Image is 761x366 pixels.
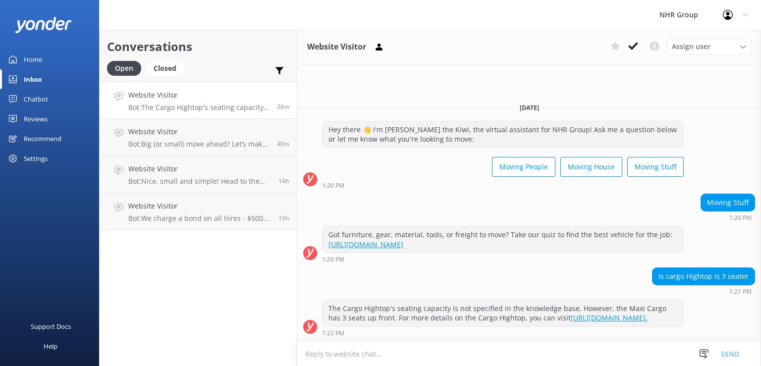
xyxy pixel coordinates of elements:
button: Moving House [560,157,622,177]
span: [DATE] [514,104,545,112]
h4: Website Visitor [128,201,271,211]
span: Sep 17 2025 10:43pm (UTC +12:00) Pacific/Auckland [278,214,289,222]
div: Hey there 👋 I'm [PERSON_NAME] the Kiwi, the virtual assistant for NHR Group! Ask me a question be... [323,121,683,148]
a: Open [107,62,146,73]
div: Sep 18 2025 01:20pm (UTC +12:00) Pacific/Auckland [322,182,684,189]
div: Closed [146,61,184,76]
h4: Website Visitor [128,163,271,174]
span: Sep 17 2025 11:16pm (UTC +12:00) Pacific/Auckland [278,177,289,185]
div: Sep 18 2025 01:20pm (UTC +12:00) Pacific/Auckland [322,256,684,262]
div: Home [24,50,42,69]
span: Sep 18 2025 01:06pm (UTC +12:00) Pacific/Auckland [277,140,289,148]
div: Sep 18 2025 01:21pm (UTC +12:00) Pacific/Auckland [652,288,755,295]
a: Website VisitorBot:Nice, small and simple! Head to the quiz to see what will suit you best, if yo... [100,156,297,193]
strong: 1:20 PM [322,183,344,189]
div: Support Docs [31,316,71,336]
p: Bot: We charge a bond on all hires - $500 for vehicles and $200 for trailers. This is required at... [128,214,271,223]
strong: 1:22 PM [322,330,344,336]
strong: 1:21 PM [729,289,752,295]
div: Recommend [24,129,61,149]
img: yonder-white-logo.png [15,17,72,33]
div: Settings [24,149,48,168]
div: is cargo Hightop is 3 seater [652,268,755,285]
strong: 1:20 PM [729,215,752,221]
p: Bot: Nice, small and simple! Head to the quiz to see what will suit you best, if you require furt... [128,177,271,186]
a: Website VisitorBot:The Cargo Hightop's seating capacity is not specified in the knowledge base. H... [100,82,297,119]
div: Open [107,61,141,76]
button: Moving People [492,157,555,177]
div: Chatbot [24,89,48,109]
a: [URL][DOMAIN_NAME]. [571,313,648,322]
h4: Website Visitor [128,90,270,101]
button: Moving Stuff [627,157,684,177]
p: Bot: The Cargo Hightop's seating capacity is not specified in the knowledge base. However, the Ma... [128,103,270,112]
div: Sep 18 2025 01:22pm (UTC +12:00) Pacific/Auckland [322,329,684,336]
div: Assign User [667,39,751,54]
div: Help [44,336,57,356]
strong: 1:20 PM [322,257,344,262]
a: Website VisitorBot:Big (or small) move ahead? Let’s make sure you’ve got the right wheels. Take o... [100,119,297,156]
h2: Conversations [107,37,289,56]
a: [URL][DOMAIN_NAME] [328,240,403,249]
a: Website VisitorBot:We charge a bond on all hires - $500 for vehicles and $200 for trailers. This ... [100,193,297,230]
span: Assign user [672,41,710,52]
span: Sep 18 2025 01:21pm (UTC +12:00) Pacific/Auckland [277,103,289,111]
div: Got furniture, gear, material, tools, or freight to move? Take our quiz to find the best vehicle ... [323,226,683,253]
div: The Cargo Hightop's seating capacity is not specified in the knowledge base. However, the Maxi Ca... [323,300,683,326]
div: Inbox [24,69,42,89]
div: Moving Stuff [701,194,755,211]
p: Bot: Big (or small) move ahead? Let’s make sure you’ve got the right wheels. Take our quick quiz ... [128,140,270,149]
div: Sep 18 2025 01:20pm (UTC +12:00) Pacific/Auckland [701,214,755,221]
a: Closed [146,62,189,73]
h4: Website Visitor [128,126,270,137]
h3: Website Visitor [307,41,366,53]
div: Reviews [24,109,48,129]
